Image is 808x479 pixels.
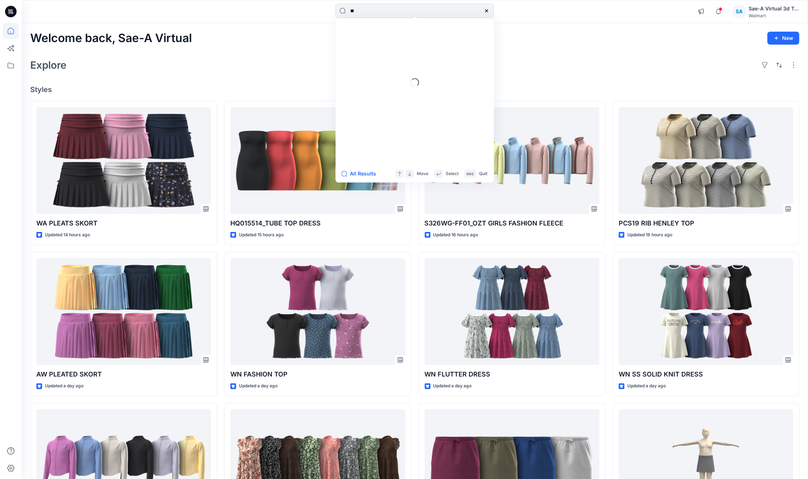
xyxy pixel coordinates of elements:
[627,231,672,239] p: Updated 18 hours ago
[239,382,277,390] p: Updated a day ago
[36,107,211,214] a: WA PLEATS SKORT
[433,231,478,239] p: Updated 16 hours ago
[466,170,474,178] p: esc
[230,258,405,365] a: WN FASHION TOP
[433,382,472,390] p: Updated a day ago
[36,218,211,228] p: WA PLEATS SKORT
[36,258,211,365] a: AW PLEATED SKORT
[30,59,67,71] h2: Explore
[627,382,666,390] p: Updated a day ago
[619,107,793,214] a: PCS19 RIB HENLEY TOP
[619,369,793,379] p: WN SS SOLID KNIT DRESS
[425,218,599,228] p: S326WG-FF01_OZT GIRLS FASHION FLEECE
[749,4,799,13] div: Sae-A Virtual 3d Team
[733,5,746,18] div: SA
[767,32,799,45] button: New
[230,218,405,228] p: HQ015514_TUBE TOP DRESS
[479,170,487,178] p: Quit
[425,369,599,379] p: WN FLUTTER DRESS
[417,170,428,178] p: Move
[230,369,405,379] p: WN FASHION TOP
[36,369,211,379] p: AW PLEATED SKORT
[619,218,793,228] p: PCS19 RIB HENLEY TOP
[446,170,459,178] p: Select
[45,382,83,390] p: Updated a day ago
[30,32,192,45] h2: Welcome back, Sae-A Virtual
[45,231,90,239] p: Updated 14 hours ago
[749,13,799,18] div: Walmart
[239,231,284,239] p: Updated 15 hours ago
[425,107,599,214] a: S326WG-FF01_OZT GIRLS FASHION FLEECE
[341,169,381,178] button: All Results
[425,258,599,365] a: WN FLUTTER DRESS
[30,85,799,94] h4: Styles
[619,258,793,365] a: WN SS SOLID KNIT DRESS
[230,107,405,214] a: HQ015514_TUBE TOP DRESS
